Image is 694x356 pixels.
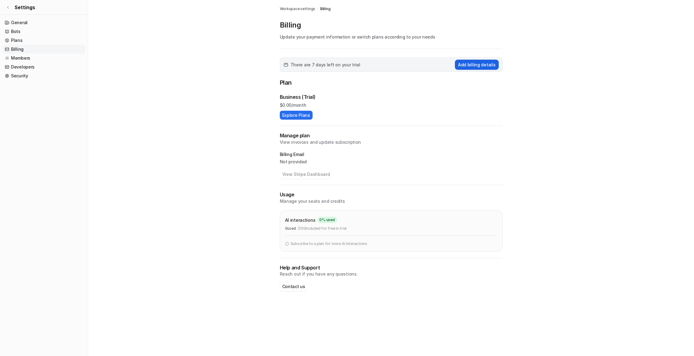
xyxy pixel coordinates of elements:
[2,72,85,80] a: Security
[280,271,503,277] p: Reach out if you have any questions.
[2,18,85,27] a: General
[280,264,503,271] p: Help and Support
[285,226,296,231] p: 0 used
[298,226,347,231] p: / 200 included for free in trial
[280,159,503,165] p: Not provided
[291,61,360,68] span: There are 7 days left on your trial
[280,111,313,120] button: Explore Plans
[280,191,503,198] p: Usage
[280,93,316,101] p: Business (Trial)
[317,217,337,223] span: 0 % used
[284,63,288,67] img: calender-icon.svg
[2,63,85,71] a: Developers
[2,54,85,62] a: Members
[280,151,503,158] p: Billing Email
[280,34,503,40] p: Update your payment information or switch plans according to your needs
[280,198,503,204] p: Manage your seats and credits
[280,20,503,30] p: Billing
[280,282,308,291] button: Contact us
[320,6,330,12] a: Billing
[285,217,316,223] p: AI interactions
[280,6,316,12] a: Workspace settings
[317,6,318,12] span: /
[280,78,503,88] p: Plan
[291,241,367,247] p: Subscribe to a plan for more AI interactions
[2,27,85,36] a: Bots
[455,60,499,70] button: Add billing details
[280,139,503,145] p: View invoices and update subscription
[2,36,85,45] a: Plans
[280,102,503,108] p: $ 0.00/month
[15,4,35,11] span: Settings
[280,132,503,139] h2: Manage plan
[2,45,85,54] a: Billing
[280,170,332,179] button: View Stripe Dashboard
